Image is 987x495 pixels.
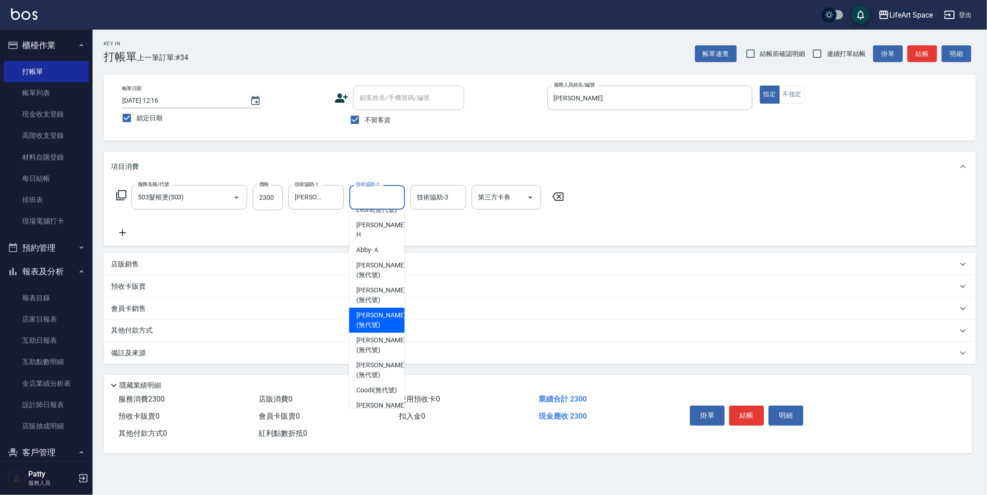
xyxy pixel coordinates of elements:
[4,33,89,57] button: 櫃檯作業
[104,297,976,320] div: 會員卡銷售
[137,52,189,63] span: 上一筆訂單:#34
[356,181,379,188] label: 技術協助-2
[118,429,167,438] span: 其他付款方式 0
[229,190,244,205] button: Open
[4,394,89,415] a: 設計師日報表
[4,415,89,437] a: 店販抽成明細
[259,181,269,188] label: 價格
[295,181,318,188] label: 技術協助-1
[118,395,165,403] span: 服務消費 2300
[779,86,805,104] button: 不指定
[4,440,89,464] button: 客戶管理
[4,125,89,146] a: 高階收支登錄
[119,381,161,390] p: 隱藏業績明細
[4,61,89,82] a: 打帳單
[539,412,587,421] span: 現金應收 2300
[104,152,976,181] div: 項目消費
[111,282,146,291] p: 預收卡販賣
[259,412,300,421] span: 會員卡販賣 0
[4,210,89,232] a: 現場電腦打卡
[942,45,971,62] button: 明細
[356,285,405,305] span: [PERSON_NAME] (無代號)
[907,45,937,62] button: 結帳
[4,309,89,330] a: 店家日報表
[137,113,162,123] span: 鎖定日期
[356,335,405,355] span: [PERSON_NAME] (無代號)
[356,401,407,420] span: [PERSON_NAME] -N
[122,93,241,108] input: YYYY/MM/DD hh:mm
[122,85,142,92] label: 帳單日期
[4,104,89,125] a: 現金收支登錄
[695,45,737,62] button: 帳單速查
[7,469,26,488] img: Person
[356,310,405,330] span: [PERSON_NAME] (無代號)
[399,412,425,421] span: 扣入金 0
[760,49,806,59] span: 結帳前確認明細
[111,260,139,269] p: 店販銷售
[554,81,595,88] label: 服務人員姓名/編號
[104,41,137,47] h2: Key In
[4,330,89,351] a: 互助日報表
[104,342,976,364] div: 備註及來源
[259,429,307,438] span: 紅利點數折抵 0
[4,351,89,372] a: 互助點數明細
[356,360,405,380] span: [PERSON_NAME] (無代號)
[104,275,976,297] div: 預收卡販賣
[873,45,903,62] button: 掛單
[259,395,292,403] span: 店販消費 0
[4,236,89,260] button: 預約管理
[244,90,267,112] button: Choose date, selected date is 2025-08-16
[11,8,37,20] img: Logo
[827,49,866,59] span: 連續打單結帳
[875,6,937,25] button: LifeArt Space
[111,162,139,172] p: 項目消費
[111,304,146,314] p: 會員卡銷售
[356,245,379,255] span: Abby -Ａ
[4,168,89,189] a: 每日結帳
[111,348,146,358] p: 備註及來源
[365,115,391,125] span: 不留客資
[690,406,725,425] button: 掛單
[851,6,870,24] button: save
[356,220,407,240] span: [PERSON_NAME] -H
[4,287,89,309] a: 報表目錄
[760,86,780,104] button: 指定
[356,260,405,280] span: [PERSON_NAME] (無代號)
[523,190,538,205] button: Open
[4,82,89,104] a: 帳單列表
[539,395,587,403] span: 業績合計 2300
[399,395,440,403] span: 使用預收卡 0
[4,373,89,394] a: 全店業績分析表
[118,412,160,421] span: 預收卡販賣 0
[729,406,764,425] button: 結帳
[356,385,397,395] span: Coodi (無代號)
[111,326,157,336] p: 其他付款方式
[4,147,89,168] a: 材料自購登錄
[104,320,976,342] div: 其他付款方式
[28,470,75,479] h5: Patty
[28,479,75,487] p: 服務人員
[940,6,976,24] button: 登出
[4,189,89,210] a: 排班表
[769,406,803,425] button: 明細
[104,50,137,63] h3: 打帳單
[104,253,976,275] div: 店販銷售
[356,205,397,215] span: Leora (無代號)
[4,260,89,284] button: 報表及分析
[138,181,169,188] label: 服務名稱/代號
[889,9,933,21] div: LifeArt Space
